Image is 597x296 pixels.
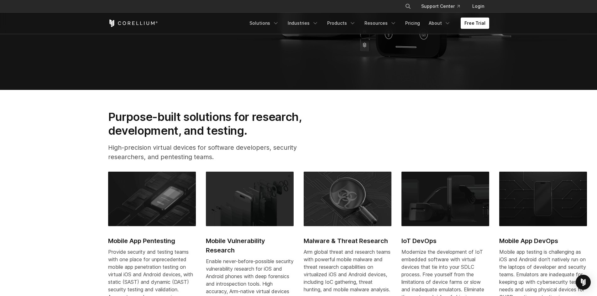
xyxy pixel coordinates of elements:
[108,19,158,27] a: Corellium Home
[304,172,391,226] img: Malware & Threat Research
[416,1,465,12] a: Support Center
[246,18,283,29] a: Solutions
[108,236,196,246] h2: Mobile App Pentesting
[425,18,454,29] a: About
[206,236,294,255] h2: Mobile Vulnerability Research
[284,18,322,29] a: Industries
[576,275,591,290] div: Open Intercom Messenger
[323,18,359,29] a: Products
[401,18,424,29] a: Pricing
[402,1,414,12] button: Search
[499,172,587,226] img: Mobile App DevOps
[401,236,489,246] h2: IoT DevOps
[304,236,391,246] h2: Malware & Threat Research
[397,1,489,12] div: Navigation Menu
[108,110,322,138] h2: Purpose-built solutions for research, development, and testing.
[461,18,489,29] a: Free Trial
[361,18,400,29] a: Resources
[246,18,489,29] div: Navigation Menu
[467,1,489,12] a: Login
[108,172,196,226] img: Mobile App Pentesting
[108,143,322,162] p: High-precision virtual devices for software developers, security researchers, and pentesting teams.
[401,172,489,226] img: IoT DevOps
[499,236,587,246] h2: Mobile App DevOps
[304,248,391,293] div: Arm global threat and research teams with powerful mobile malware and threat research capabilitie...
[206,172,294,226] img: Mobile Vulnerability Research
